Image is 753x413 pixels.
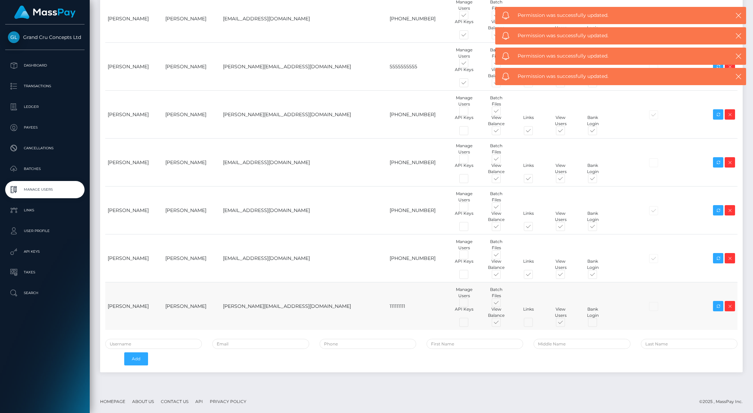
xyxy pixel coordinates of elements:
[518,73,715,80] span: Permission was successfully updated.
[577,210,609,223] div: Bank Login
[480,258,512,271] div: View Balance
[8,143,82,153] p: Cancellations
[512,258,545,271] div: Links
[163,139,221,187] td: [PERSON_NAME]
[207,396,249,407] a: Privacy Policy
[193,396,206,407] a: API
[221,234,387,282] td: [EMAIL_ADDRESS][DOMAIN_NAME]
[387,139,451,187] td: [PHONE_NUMBER]
[512,114,545,127] div: Links
[448,258,480,271] div: API Keys
[480,114,512,127] div: View Balance
[8,102,82,112] p: Ledger
[480,306,512,319] div: View Balance
[5,119,85,136] a: Payees
[545,19,577,31] div: View Users
[480,143,512,155] div: Batch Files
[8,81,82,91] p: Transactions
[129,396,157,407] a: About Us
[105,234,163,282] td: [PERSON_NAME]
[448,67,480,79] div: API Keys
[448,191,480,203] div: Manage Users
[480,191,512,203] div: Batch Files
[105,43,163,91] td: [PERSON_NAME]
[448,286,480,299] div: Manage Users
[577,258,609,271] div: Bank Login
[448,210,480,223] div: API Keys
[512,19,545,31] div: Links
[545,114,577,127] div: View Users
[518,52,715,60] span: Permission was successfully updated.
[448,306,480,319] div: API Keys
[480,95,512,107] div: Batch Files
[5,98,85,115] a: Ledger
[518,32,715,39] span: Permission was successfully updated.
[641,339,737,349] input: Last Name
[512,162,545,175] div: Links
[699,398,748,405] div: © 2025 , MassPay Inc.
[105,339,202,349] input: Username
[5,34,85,40] span: Grand Cru Concepts Ltd
[105,187,163,234] td: [PERSON_NAME]
[320,339,416,349] input: Phone
[545,258,577,271] div: View Users
[5,243,85,260] a: API Keys
[480,47,512,59] div: Batch Files
[5,222,85,240] a: User Profile
[5,140,85,157] a: Cancellations
[480,162,512,175] div: View Balance
[577,19,609,31] div: Bank Login
[163,43,221,91] td: [PERSON_NAME]
[5,78,85,95] a: Transactions
[97,396,128,407] a: Homepage
[480,210,512,223] div: View Balance
[387,234,451,282] td: [PHONE_NUMBER]
[221,91,387,139] td: [PERSON_NAME][EMAIL_ADDRESS][DOMAIN_NAME]
[8,122,82,133] p: Payees
[545,210,577,223] div: View Users
[221,43,387,91] td: [PERSON_NAME][EMAIL_ADDRESS][DOMAIN_NAME]
[448,114,480,127] div: API Keys
[512,306,545,319] div: Links
[8,205,82,215] p: Links
[545,162,577,175] div: View Users
[480,67,512,79] div: View Balance
[577,114,609,127] div: Bank Login
[163,234,221,282] td: [PERSON_NAME]
[448,19,480,31] div: API Keys
[8,288,82,298] p: Search
[8,184,82,195] p: Manage Users
[221,139,387,187] td: [EMAIL_ADDRESS][DOMAIN_NAME]
[163,282,221,330] td: [PERSON_NAME]
[387,43,451,91] td: 5555555555
[212,339,309,349] input: Email
[448,47,480,59] div: Manage Users
[480,239,512,251] div: Batch Files
[387,91,451,139] td: [PHONE_NUMBER]
[105,91,163,139] td: [PERSON_NAME]
[5,160,85,178] a: Batches
[5,264,85,281] a: Taxes
[5,284,85,302] a: Search
[512,210,545,223] div: Links
[158,396,191,407] a: Contact Us
[448,162,480,175] div: API Keys
[480,19,512,31] div: View Balance
[518,12,715,19] span: Permission was successfully updated.
[577,67,609,79] div: Bank Login
[8,226,82,236] p: User Profile
[448,95,480,107] div: Manage Users
[163,187,221,234] td: [PERSON_NAME]
[448,239,480,251] div: Manage Users
[8,246,82,257] p: API Keys
[387,187,451,234] td: [PHONE_NUMBER]
[221,187,387,234] td: [EMAIL_ADDRESS][DOMAIN_NAME]
[5,57,85,74] a: Dashboard
[387,282,451,330] td: 111111111
[105,282,163,330] td: [PERSON_NAME]
[8,31,20,43] img: Grand Cru Concepts Ltd
[124,352,148,365] button: Add
[512,67,545,79] div: Links
[8,164,82,174] p: Batches
[8,267,82,278] p: Taxes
